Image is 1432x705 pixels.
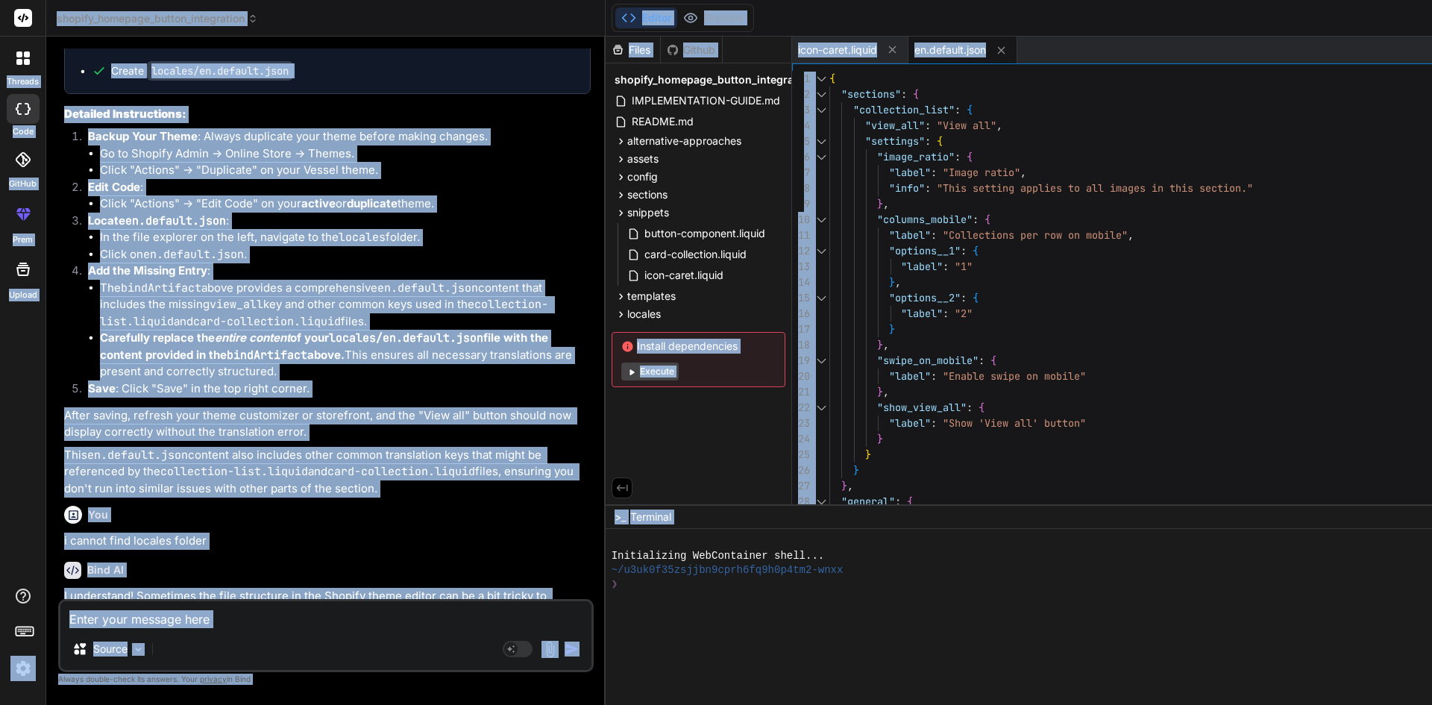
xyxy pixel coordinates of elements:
h6: Bind AI [87,563,124,577]
span: ❯ [612,577,619,592]
span: icon-caret.liquid [643,266,725,284]
span: } [853,463,859,477]
div: 28 [792,494,810,510]
span: config [627,169,658,184]
span: Terminal [630,510,671,524]
div: Create [111,63,293,78]
label: prem [13,234,33,246]
img: icon [565,642,580,657]
p: i cannot find locales folder [64,533,591,550]
code: en.default.json [87,448,188,463]
span: { [973,244,979,257]
label: GitHub [9,178,37,190]
span: snippets [627,205,669,220]
li: The above provides a comprehensive content that includes the missing key and other common keys us... [100,280,591,330]
span: README.md [630,113,695,131]
span: card-collection.liquid [643,245,748,263]
div: 4 [792,118,810,134]
span: assets [627,151,659,166]
code: card-collection.liquid [327,464,475,479]
span: : [943,260,949,273]
strong: Detailed Instructions: [64,107,186,121]
div: 5 [792,134,810,149]
p: : Click "Save" in the top right corner. [88,380,591,398]
div: 24 [792,431,810,447]
span: Initializing WebContainer shell... [612,549,825,563]
span: : [979,354,984,367]
span: } [865,448,871,461]
span: { [937,134,943,148]
div: 9 [792,196,810,212]
div: Click to collapse the range. [811,353,831,369]
span: "label" [901,307,943,320]
h6: You [88,507,108,522]
span: "sections" [841,87,901,101]
span: privacy [200,674,227,683]
div: 23 [792,416,810,431]
p: : [88,263,591,280]
p: I understand! Sometimes the file structure in the Shopify theme editor can be a bit tricky to nav... [64,588,591,621]
span: templates [627,289,676,304]
span: : [973,213,979,226]
span: IMPLEMENTATION-GUIDE.md [630,92,782,110]
code: collection-list.liquid [160,464,308,479]
div: Click to collapse the range. [811,149,831,165]
p: Always double-check its answers. Your in Bind [58,672,594,686]
span: } [889,275,895,289]
div: 3 [792,102,810,118]
div: 7 [792,165,810,181]
span: ~/u3uk0f35zsjjbn9cprh6fq9h0p4tm2-wnxx [612,563,844,577]
div: 26 [792,463,810,478]
span: } [841,479,847,492]
div: 8 [792,181,810,196]
span: : [967,401,973,414]
code: bindArtifact [227,348,307,363]
strong: duplicate [347,196,398,210]
div: Github [661,43,722,57]
div: Click to collapse the range. [811,102,831,118]
span: "label" [889,416,931,430]
span: , [847,479,853,492]
span: : [931,416,937,430]
div: 16 [792,306,810,322]
span: "View all" [937,119,996,132]
span: : [961,291,967,304]
span: : [931,369,937,383]
button: Execute [621,363,679,380]
div: Files [606,43,660,57]
div: Click to collapse the range. [811,243,831,259]
div: 12 [792,243,810,259]
span: { [913,87,919,101]
span: "2" [955,307,973,320]
strong: Save [88,381,116,395]
code: card-collection.liquid [193,314,341,329]
p: Source [93,642,128,657]
span: "label" [889,166,931,179]
span: : [961,244,967,257]
div: Click to collapse the range. [811,134,831,149]
img: Pick Models [132,643,145,656]
div: 2 [792,87,810,102]
div: Click to collapse the range. [811,87,831,102]
div: 10 [792,212,810,228]
span: { [829,72,835,85]
span: "options__2" [889,291,961,304]
strong: Locate [88,213,226,228]
li: Click on . [100,246,591,263]
code: en.default.json [143,247,244,262]
span: , [996,119,1002,132]
div: 22 [792,400,810,416]
strong: Add the Missing Entry [88,263,207,278]
div: 20 [792,369,810,384]
code: view_all [210,297,263,312]
strong: Edit Code [88,180,140,194]
div: 1 [792,71,810,87]
code: locales/en.default.json [329,330,483,345]
button: Editor [615,7,677,28]
div: 14 [792,275,810,290]
button: Preview [677,7,750,28]
li: This ensures all necessary translations are present and correctly structured. [100,330,591,380]
span: n." [1235,181,1253,195]
span: shopify_homepage_button_integration [57,11,258,26]
span: { [967,150,973,163]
